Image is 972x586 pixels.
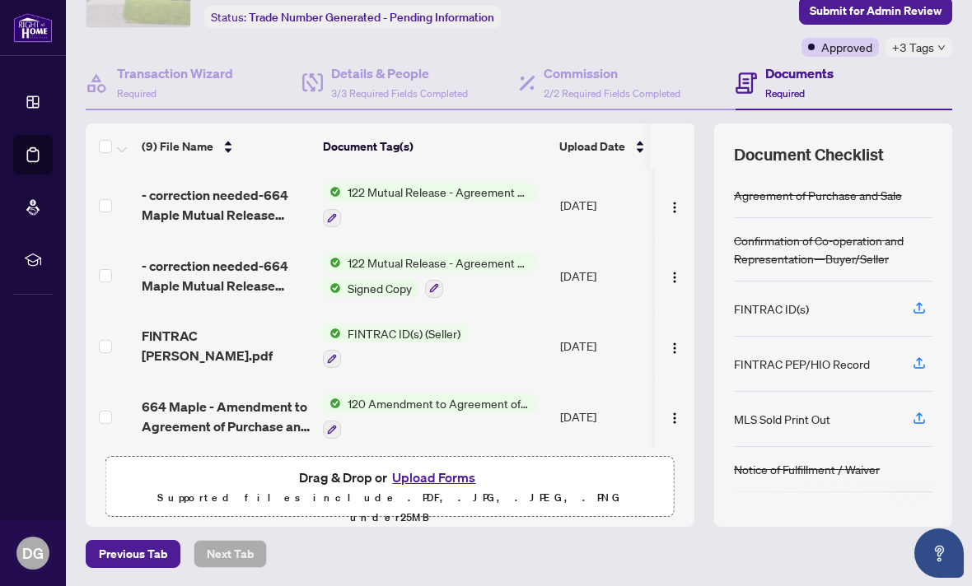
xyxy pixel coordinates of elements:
[544,87,680,100] span: 2/2 Required Fields Completed
[668,342,681,355] img: Logo
[323,183,536,227] button: Status Icon122 Mutual Release - Agreement of Purchase and Sale
[341,279,418,297] span: Signed Copy
[734,231,932,267] div: Confirmation of Co-operation and Representation—Buyer/Seller
[316,123,553,170] th: Document Tag(s)
[106,457,674,537] span: Drag & Drop orUpload FormsSupported files include .PDF, .JPG, .JPEG, .PNG under25MB
[204,6,501,28] div: Status:
[668,201,681,214] img: Logo
[734,300,809,318] div: FINTRAC ID(s)
[554,381,666,452] td: [DATE]
[734,460,880,478] div: Notice of Fulfillment / Waiver
[117,63,233,83] h4: Transaction Wizard
[668,271,681,284] img: Logo
[13,12,53,43] img: logo
[323,324,467,369] button: Status IconFINTRAC ID(s) (Seller)
[99,541,167,567] span: Previous Tab
[142,256,310,295] span: - correction needed-664 Maple Mutual Release Executed 812025.pdf
[544,63,680,83] h4: Commission
[331,87,468,100] span: 3/3 Required Fields Completed
[734,410,830,428] div: MLS Sold Print Out
[661,403,688,430] button: Logo
[821,38,872,56] span: Approved
[142,185,310,225] span: - correction needed-664 Maple Mutual Release Executed 812025.pdf
[341,324,467,342] span: FINTRAC ID(s) (Seller)
[661,263,688,289] button: Logo
[387,467,480,488] button: Upload Forms
[554,240,666,311] td: [DATE]
[117,87,157,100] span: Required
[661,333,688,359] button: Logo
[194,540,267,568] button: Next Tab
[734,355,870,373] div: FINTRAC PEP/HIO Record
[554,311,666,382] td: [DATE]
[765,63,834,83] h4: Documents
[323,253,536,298] button: Status Icon122 Mutual Release - Agreement of Purchase and SaleStatus IconSigned Copy
[86,540,180,568] button: Previous Tab
[341,253,536,272] span: 122 Mutual Release - Agreement of Purchase and Sale
[554,170,666,240] td: [DATE]
[914,528,964,578] button: Open asap
[142,397,310,436] span: 664 Maple - Amendment to Agreement of Purchase and Sale 20-1.pdf
[142,326,310,365] span: FINTRAC [PERSON_NAME].pdf
[323,279,341,297] img: Status Icon
[341,183,536,201] span: 122 Mutual Release - Agreement of Purchase and Sale
[323,183,341,201] img: Status Icon
[661,192,688,218] button: Logo
[937,44,946,52] span: down
[765,87,805,100] span: Required
[341,394,536,412] span: 120 Amendment to Agreement of Purchase and Sale
[142,137,213,156] span: (9) File Name
[116,488,664,528] p: Supported files include .PDF, .JPG, .JPEG, .PNG under 25 MB
[323,394,341,412] img: Status Icon
[734,186,902,204] div: Agreement of Purchase and Sale
[892,38,934,57] span: +3 Tags
[323,253,341,272] img: Status Icon
[249,10,494,25] span: Trade Number Generated - Pending Information
[22,542,44,565] span: DG
[299,467,480,488] span: Drag & Drop or
[559,137,625,156] span: Upload Date
[135,123,316,170] th: (9) File Name
[553,123,665,170] th: Upload Date
[668,412,681,425] img: Logo
[323,324,341,342] img: Status Icon
[331,63,468,83] h4: Details & People
[734,143,884,166] span: Document Checklist
[323,394,536,439] button: Status Icon120 Amendment to Agreement of Purchase and Sale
